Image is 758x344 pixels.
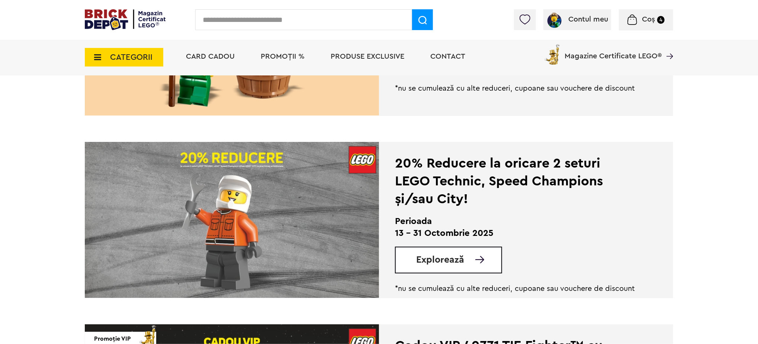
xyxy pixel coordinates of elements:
[569,16,608,23] span: Contul meu
[662,43,673,50] a: Magazine Certificate LEGO®
[565,43,662,60] span: Magazine Certificate LEGO®
[546,16,608,23] a: Contul meu
[395,227,636,239] p: 13 - 31 Octombrie 2025
[430,53,465,60] a: Contact
[395,84,636,93] p: *nu se cumulează cu alte reduceri, cupoane sau vouchere de discount
[642,16,655,23] span: Coș
[395,215,636,227] h2: Perioada
[657,16,665,24] small: 4
[331,53,404,60] a: Produse exclusive
[110,53,152,61] span: CATEGORII
[416,255,501,265] a: Explorează
[261,53,305,60] a: PROMOȚII %
[186,53,235,60] a: Card Cadou
[395,155,636,208] div: 20% Reducere la oricare 2 seturi LEGO Technic, Speed Champions și/sau City!
[395,284,636,293] p: *nu se cumulează cu alte reduceri, cupoane sau vouchere de discount
[416,255,464,265] span: Explorează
